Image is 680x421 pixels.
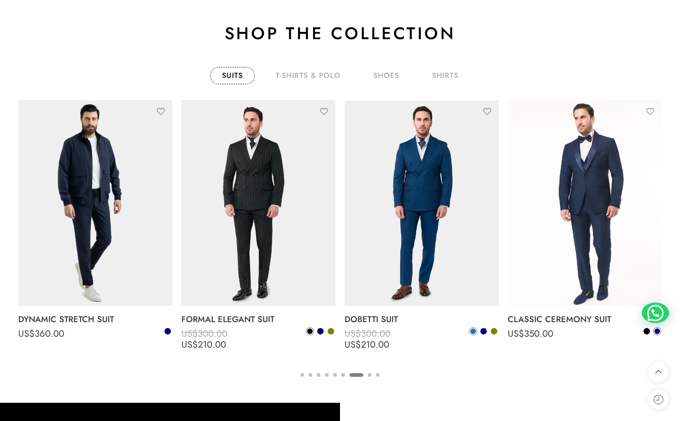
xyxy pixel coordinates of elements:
[420,67,470,84] a: shirts
[508,327,524,340] span: US$
[181,327,227,340] bdi: 300.00
[264,67,352,84] a: T-Shirts & Polo
[210,67,255,84] a: Suits
[181,327,198,340] span: US$
[345,310,499,329] a: DOBETTI SUIT
[479,327,488,335] a: Navy
[508,310,662,329] a: CLASSIC CEREMONY SUIT
[653,327,661,335] a: Navy
[345,338,361,351] span: US$
[508,327,553,340] bdi: 350.00
[164,327,172,335] a: Navy
[345,327,391,340] bdi: 300.00
[306,327,314,335] a: Black
[181,310,335,329] a: FORMAL ELEGANT SUIT
[327,327,335,335] a: Olive
[345,338,389,351] bdi: 210.00
[18,327,64,340] bdi: 360.00
[361,67,411,84] a: shoes
[18,310,172,329] a: DYNAMIC STRETCH SUIT
[181,338,198,351] span: US$
[490,327,498,335] a: Olive
[345,327,361,340] span: US$
[18,22,662,44] h2: Shop the collection
[18,327,35,340] span: US$
[181,338,226,351] bdi: 210.00
[316,327,325,335] a: Navy
[643,327,651,335] a: Black
[469,327,477,335] a: Blue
